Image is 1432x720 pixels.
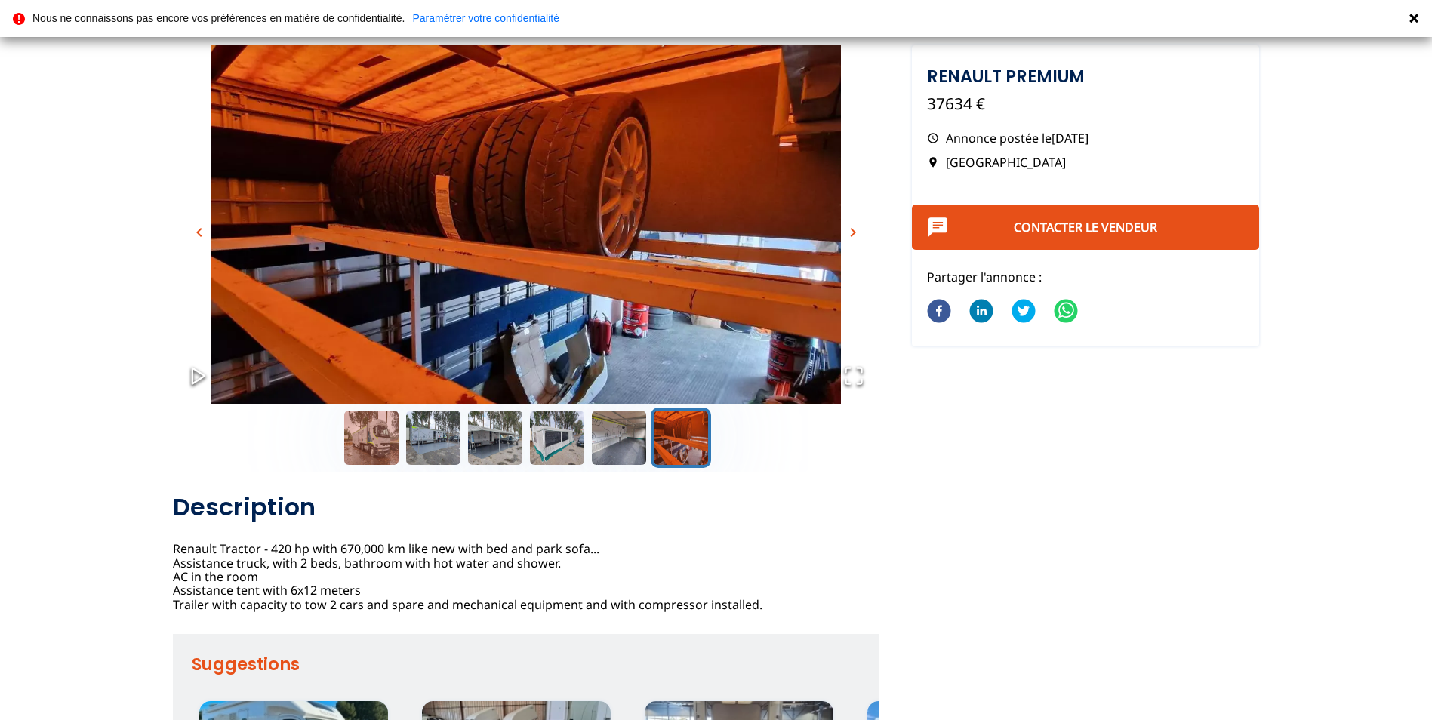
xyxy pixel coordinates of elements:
[173,45,879,404] div: Go to Slide 6
[32,13,405,23] p: Nous ne connaissons pas encore vos préférences en matière de confidentialité.
[527,408,587,468] button: Go to Slide 4
[192,649,879,679] h2: Suggestions
[1012,290,1036,335] button: twitter
[651,408,711,468] button: Go to Slide 6
[927,68,1245,85] h1: Renault Premium
[173,350,224,404] button: Play or Pause Slideshow
[188,21,228,38] a: Accueil
[927,154,1245,171] p: [GEOGRAPHIC_DATA]
[927,269,1245,285] p: Partager l'annonce :
[403,408,463,468] button: Go to Slide 2
[412,13,559,23] a: Paramétrer votre confidentialité
[927,130,1245,146] p: Annonce postée le [DATE]
[969,290,993,335] button: linkedin
[188,221,211,244] button: chevron_left
[173,492,879,522] h2: Description
[844,223,862,242] span: chevron_right
[828,350,879,404] button: Open Fullscreen
[912,205,1260,250] button: Contacter le vendeur
[309,21,408,38] a: Renault Premium
[173,408,879,468] div: Thumbnail Navigation
[173,45,879,438] img: image
[173,492,879,612] div: Renault Tractor - 420 hp with 670,000 km like new with bed and park sofa... Assistance truck, wit...
[927,290,951,335] button: facebook
[240,21,297,38] a: Transport
[927,93,1245,115] p: 37634 €
[589,408,649,468] button: Go to Slide 5
[1014,219,1157,235] a: Contacter le vendeur
[1054,290,1078,335] button: whatsapp
[465,408,525,468] button: Go to Slide 3
[341,408,402,468] button: Go to Slide 1
[842,221,864,244] button: chevron_right
[190,223,208,242] span: chevron_left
